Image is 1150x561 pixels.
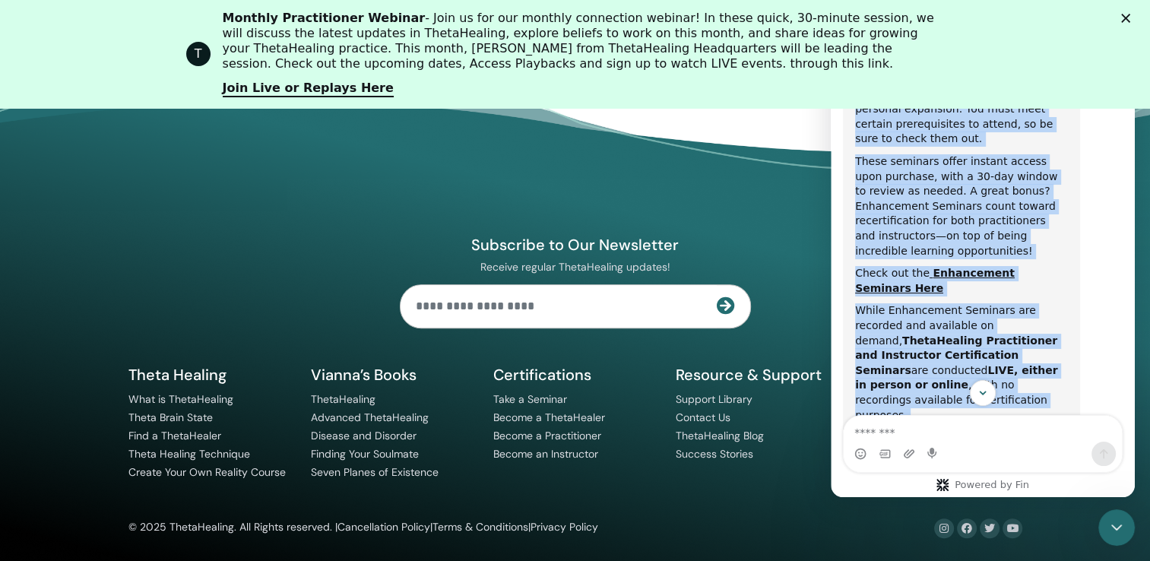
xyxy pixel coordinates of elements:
[311,465,439,479] a: Seven Planes of Existence
[128,465,286,479] a: Create Your Own Reality Course
[676,447,753,461] a: Success Stories
[186,42,211,66] div: Profile image for ThetaHealing
[676,429,764,442] a: ThetaHealing Blog
[337,520,430,534] a: Cancellation Policy
[311,447,419,461] a: Finding Your Soulmate
[311,392,375,406] a: ThetaHealing
[128,392,233,406] a: What is ThetaHealing
[48,433,60,445] button: Gifピッカー
[24,288,237,407] div: While Enhancement Seminars are recorded and available on demand, are conducted , with no recordin...
[493,429,601,442] a: Become a Practitioner
[432,520,528,534] a: Terms & Conditions
[128,429,221,442] a: Find a ThetaHealer
[128,447,250,461] a: Theta Healing Technique
[24,433,36,445] button: 絵文字ピッカー
[128,365,293,385] h5: Theta Healing
[831,15,1135,497] iframe: Intercom live chat
[24,251,237,280] div: Check out the
[493,365,657,385] h5: Certifications
[400,235,751,255] h4: Subscribe to Our Newsletter
[531,520,598,534] a: Privacy Policy
[72,433,84,445] button: 添付ファイルをアップロードする
[223,11,426,25] b: Monthly Practitioner Webinar
[311,429,417,442] a: Disease and Disorder
[261,426,285,451] button: メッセージを送信…
[139,365,165,391] button: Scroll to bottom
[128,518,598,537] div: © 2025 ThetaHealing. All Rights reserved. | | |
[223,81,394,97] a: Join Live or Replays Here
[1121,14,1136,23] div: クローズ
[24,139,237,243] div: These seminars offer instant access upon purchase, with a 30-day window to review as needed. A gr...
[223,11,940,71] div: - Join us for our monthly connection webinar! In these quick, 30-minute session, we will discuss ...
[1098,509,1135,546] iframe: Intercom live chat
[676,365,840,385] h5: Resource & Support
[24,252,184,279] a: Enhancement Seminars Here
[493,410,605,424] a: Become a ThetaHealer
[676,392,752,406] a: Support Library
[97,433,109,445] button: Start recording
[13,401,291,426] textarea: メッセージ...
[676,410,730,424] a: Contact Us
[311,365,475,385] h5: Vianna’s Books
[400,260,751,274] p: Receive regular ThetaHealing updates!
[493,447,598,461] a: Become an Instructor
[24,319,227,361] b: ThetaHealing Practitioner and Instructor Certification Seminars
[128,410,213,424] a: Theta Brain State
[493,392,567,406] a: Take a Seminar
[311,410,429,424] a: Advanced ThetaHealing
